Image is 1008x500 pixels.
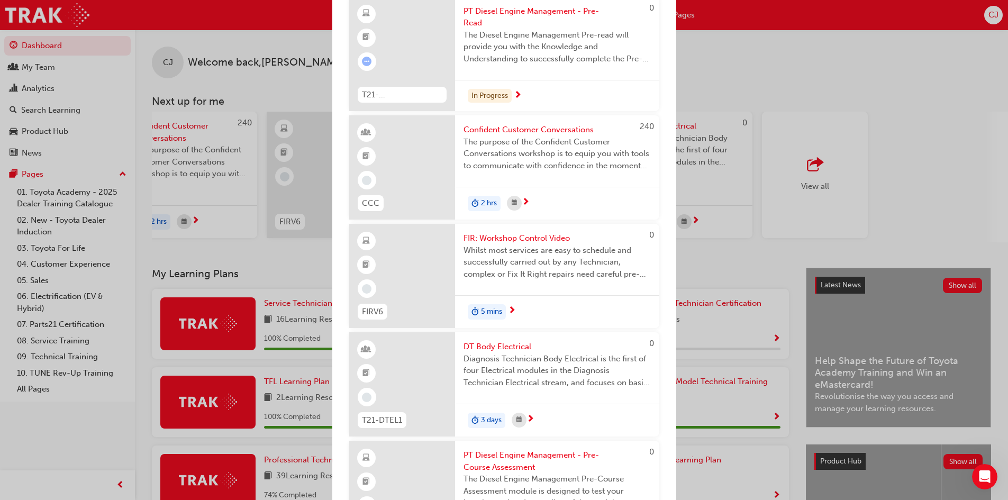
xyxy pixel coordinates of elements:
[362,306,383,318] span: FIRV6
[481,414,502,426] span: 3 days
[464,353,651,389] span: Diagnosis Technician Body Electrical is the first of four Electrical modules in the Diagnosis Tec...
[508,306,516,316] span: next-icon
[526,415,534,424] span: next-icon
[640,122,654,131] span: 240
[464,449,651,473] span: PT Diesel Engine Management - Pre-Course Assessment
[972,464,997,489] iframe: Intercom live chat
[362,126,370,140] span: learningResourceType_INSTRUCTOR_LED-icon
[362,197,379,210] span: CCC
[362,414,402,426] span: T21-DTEL1
[464,136,651,172] span: The purpose of the Confident Customer Conversations workshop is to equip you with tools to commun...
[649,230,654,240] span: 0
[649,447,654,457] span: 0
[349,224,659,328] a: 0FIRV6FIR: Workshop Control VideoWhilst most services are easy to schedule and successfully carri...
[362,475,370,489] span: booktick-icon
[464,124,651,136] span: Confident Customer Conversations
[471,197,479,211] span: duration-icon
[362,367,370,380] span: booktick-icon
[464,244,651,280] span: Whilst most services are easy to schedule and successfully carried out by any Technician, complex...
[468,89,512,103] div: In Progress
[512,196,517,210] span: calendar-icon
[464,341,651,353] span: DT Body Electrical
[481,197,497,210] span: 2 hrs
[481,306,502,318] span: 5 mins
[649,3,654,13] span: 0
[471,414,479,428] span: duration-icon
[362,451,370,465] span: learningResourceType_ELEARNING-icon
[464,5,651,29] span: PT Diesel Engine Management - Pre-Read
[362,7,370,21] span: learningResourceType_ELEARNING-icon
[362,234,370,248] span: learningResourceType_ELEARNING-icon
[516,413,522,426] span: calendar-icon
[464,232,651,244] span: FIR: Workshop Control Video
[522,198,530,207] span: next-icon
[514,91,522,101] span: next-icon
[362,258,370,272] span: booktick-icon
[362,343,370,357] span: learningResourceType_INSTRUCTOR_LED-icon
[471,305,479,319] span: duration-icon
[362,150,370,163] span: booktick-icon
[362,31,370,44] span: booktick-icon
[362,176,371,185] span: learningRecordVerb_NONE-icon
[349,332,659,437] a: 0T21-DTEL1DT Body ElectricalDiagnosis Technician Body Electrical is the first of four Electrical ...
[362,89,442,101] span: T21-PTEN_DIESEL_PRE_READ
[362,57,371,66] span: learningRecordVerb_ATTEMPT-icon
[362,393,371,402] span: learningRecordVerb_NONE-icon
[362,284,371,294] span: learningRecordVerb_NONE-icon
[349,115,659,220] a: 240CCCConfident Customer ConversationsThe purpose of the Confident Customer Conversations worksho...
[649,339,654,348] span: 0
[464,29,651,65] span: The Diesel Engine Management Pre-read will provide you with the Knowledge and Understanding to su...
